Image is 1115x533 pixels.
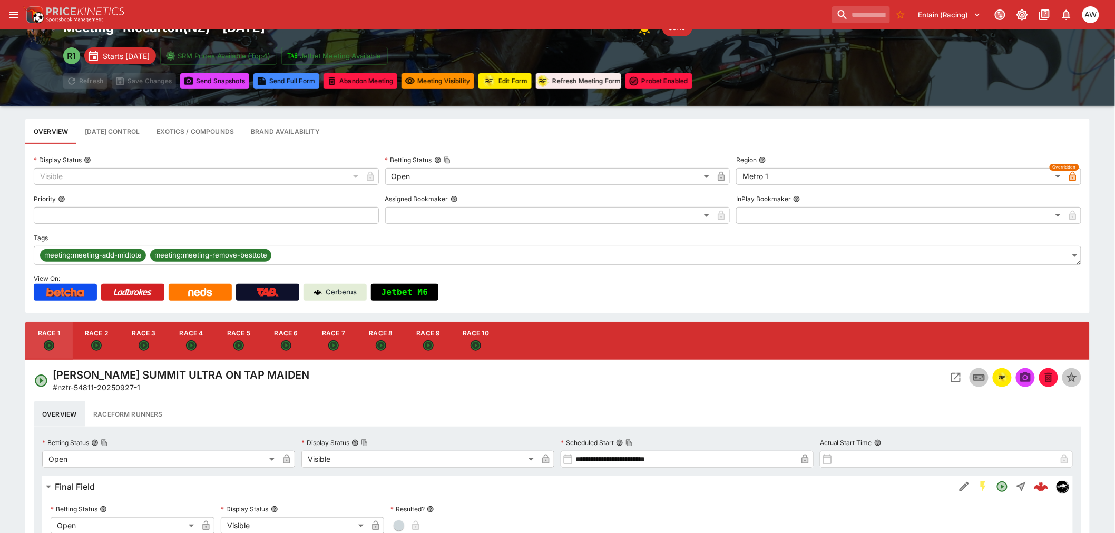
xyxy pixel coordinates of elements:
button: Set all events in meeting to specified visibility [402,73,474,89]
p: Display Status [301,438,349,447]
button: Select Tenant [912,6,987,23]
button: Scheduled StartCopy To Clipboard [616,439,623,447]
button: SRM Prices Available (Top4) [160,47,277,65]
button: Display Status [271,506,278,513]
button: Amanda Whitta [1079,3,1102,26]
svg: Open [423,340,434,351]
button: Raceform Runners [85,401,171,427]
button: Race 10 [452,322,500,360]
p: Cerberus [326,287,357,298]
button: InPlay Bookmaker [793,195,800,203]
div: racingform [535,74,550,88]
svg: Open [186,340,197,351]
svg: Open [328,340,339,351]
button: Betting StatusCopy To Clipboard [434,156,442,164]
button: Race 9 [405,322,452,360]
div: racingform [482,74,496,88]
svg: Open [281,340,291,351]
div: Open [42,451,278,468]
p: Actual Start Time [820,438,872,447]
button: Update RacingForm for all races in this meeting [478,73,532,89]
svg: Open [233,340,244,351]
button: Notifications [1057,5,1076,24]
button: Copy To Clipboard [444,156,451,164]
button: Toggle light/dark mode [1013,5,1032,24]
div: Amanda Whitta [1082,6,1099,23]
button: Overview [34,401,85,427]
p: Copy To Clipboard [53,382,140,393]
div: nztr [1056,480,1069,493]
img: racingform.png [535,74,550,87]
span: Mark an event as closed and abandoned. [1039,371,1058,382]
div: Open [385,168,713,185]
button: Race 7 [310,322,357,360]
button: Documentation [1035,5,1054,24]
button: Priority [58,195,65,203]
button: Display Status [84,156,91,164]
button: Toggle ProBet for every event in this meeting [625,73,692,89]
button: Copy To Clipboard [361,439,368,447]
p: Display Status [34,155,82,164]
button: Configure brand availability for the meeting [242,119,328,144]
button: Display StatusCopy To Clipboard [351,439,359,447]
button: SGM Enabled [974,477,993,496]
button: No Bookmarks [892,6,909,23]
p: Scheduled Start [561,438,614,447]
input: search [832,6,890,23]
div: basic tabs example [34,401,1081,427]
img: PriceKinetics Logo [23,4,44,25]
button: View and edit meeting dividends and compounds. [148,119,242,144]
button: Final Field [42,476,955,497]
img: logo-cerberus--red.svg [1034,479,1049,494]
button: Assigned Bookmaker [451,195,458,203]
p: Region [736,155,757,164]
button: Actual Start Time [874,439,882,447]
button: Send Full Form [253,73,319,89]
div: Visible [34,168,362,185]
p: Resulted? [390,505,425,514]
button: Race 1 [25,322,73,360]
p: Tags [34,233,48,242]
p: Betting Status [385,155,432,164]
img: TabNZ [257,288,279,297]
button: open drawer [4,5,23,24]
button: Race 4 [168,322,215,360]
img: nztr [1057,481,1068,492]
div: Visible [301,451,537,468]
p: Assigned Bookmaker [385,194,448,203]
h4: [PERSON_NAME] SUMMIT ULTRA ON TAP MAIDEN [53,368,309,382]
button: Copy To Clipboard [625,439,633,447]
span: Overridden [1053,164,1076,171]
button: Race 3 [120,322,168,360]
p: Priority [34,194,56,203]
span: Send Snapshot [1016,368,1035,387]
button: Base meeting details [25,119,76,144]
button: Jetbet Meeting Available [281,47,388,65]
button: Connected to PK [991,5,1010,24]
button: Betting Status [100,506,107,513]
button: racingform [993,368,1012,387]
img: racingform.png [996,372,1009,383]
img: Sportsbook Management [46,17,103,22]
button: Send Snapshots [180,73,249,89]
button: Open Event [946,368,965,387]
img: Ladbrokes [113,288,152,297]
button: Betting StatusCopy To Clipboard [91,439,99,447]
button: Edit Detail [955,477,974,496]
button: Resulted? [427,506,434,513]
h6: Final Field [55,481,95,492]
p: Betting Status [51,505,97,514]
img: PriceKinetics [46,7,124,15]
button: Copy To Clipboard [101,439,108,447]
button: Inplay [970,368,989,387]
svg: Open [91,340,102,351]
button: Configure each race specific details at once [76,119,148,144]
button: Region [759,156,766,164]
img: racingform.png [482,74,496,87]
svg: Open [44,340,54,351]
button: Race 6 [262,322,310,360]
button: Jetbet M6 [371,284,438,301]
svg: Open [996,480,1009,493]
button: Race 5 [215,322,262,360]
button: Set Featured Event [1062,368,1081,387]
